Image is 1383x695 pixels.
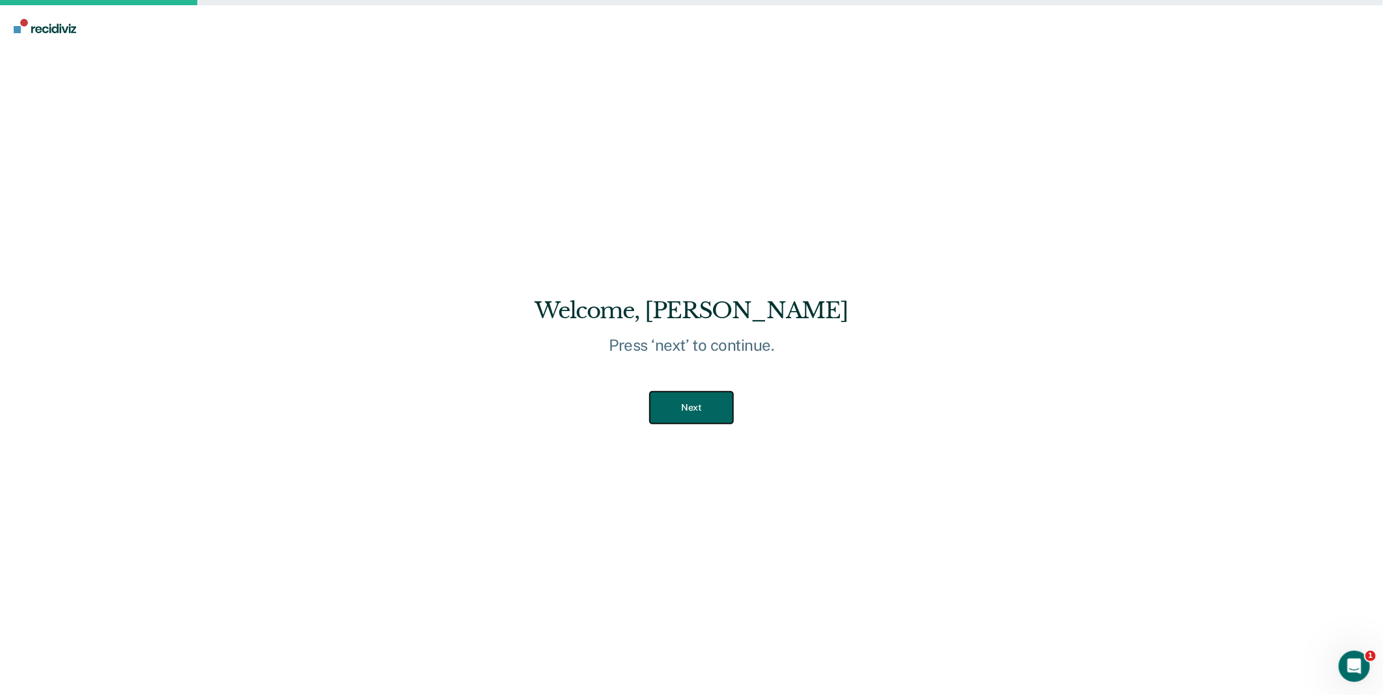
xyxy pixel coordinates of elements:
[535,297,848,324] h1: Welcome, [PERSON_NAME]
[535,334,848,355] p: Press ‘next’ to continue.
[14,19,76,33] img: Recidiviz
[1365,651,1376,661] span: 1
[650,392,733,424] button: Next
[1339,651,1370,682] iframe: Intercom live chat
